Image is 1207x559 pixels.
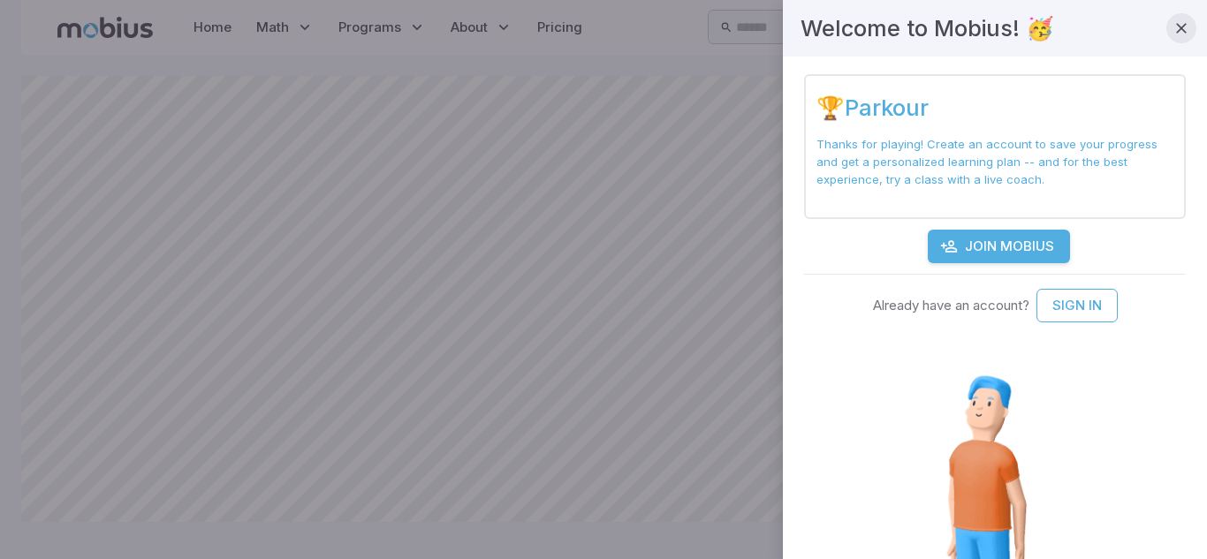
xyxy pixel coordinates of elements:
[816,136,1173,189] p: Thanks for playing! Create an account to save your progress and get a personalized learning plan ...
[816,90,1173,125] h4: 🏆 Parkour
[928,230,1070,263] a: Join Mobius
[873,296,1029,315] p: Already have an account?
[1036,289,1118,322] a: Sign In
[801,11,1054,46] h4: Welcome to Mobius! 🥳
